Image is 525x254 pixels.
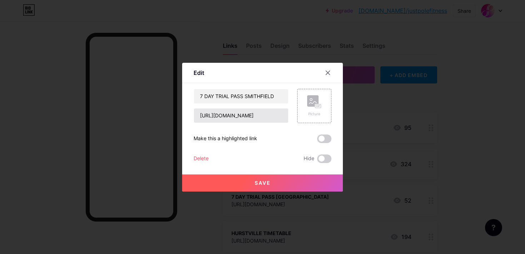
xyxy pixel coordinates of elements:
div: Delete [194,154,209,163]
div: Make this a highlighted link [194,134,257,143]
div: Edit [194,68,204,77]
span: Save [255,180,271,186]
span: Hide [304,154,314,163]
button: Save [182,174,343,192]
input: Title [194,89,288,103]
div: Picture [307,111,321,117]
input: URL [194,108,288,123]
